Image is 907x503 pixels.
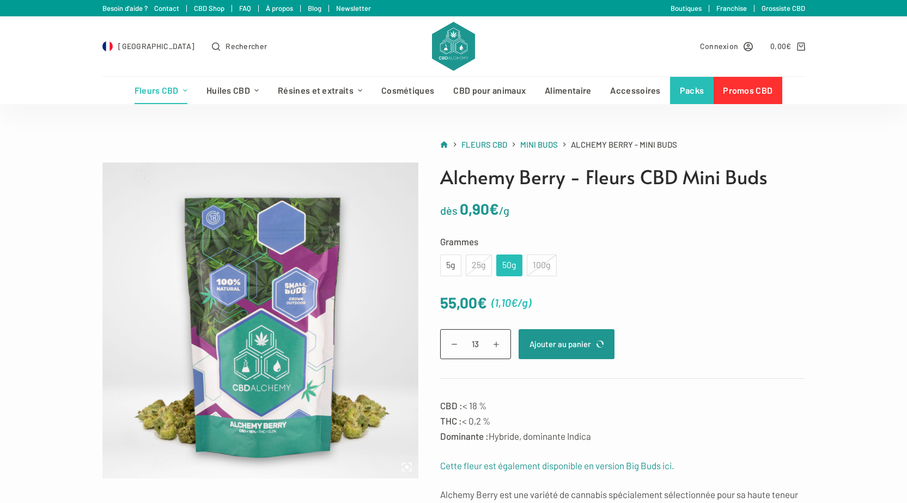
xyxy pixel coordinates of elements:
div: 5g [447,258,455,272]
span: ( ) [491,294,531,312]
strong: THC : [440,415,462,426]
a: Fleurs CBD [125,77,197,104]
span: Connexion [700,40,739,52]
a: FAQ [239,4,251,13]
a: Franchise [716,4,747,13]
p: < 18 % < 0,2 % Hybride, dominante Indica [440,398,805,444]
img: smallbuds-alchemyberry-doypack [102,162,418,478]
a: Résines et extraits [269,77,372,104]
h1: Alchemy Berry - Fleurs CBD Mini Buds [440,162,805,191]
a: CBD Shop [194,4,224,13]
a: Mini Buds [520,138,558,151]
a: Alimentaire [535,77,601,104]
span: € [489,199,499,218]
a: Blog [308,4,321,13]
span: Mini Buds [520,140,558,149]
a: Fleurs CBD [461,138,507,151]
bdi: 0,90 [460,199,499,218]
bdi: 55,00 [440,293,487,312]
a: Promos CBD [714,77,782,104]
img: CBD Alchemy [432,22,474,71]
span: € [477,293,487,312]
button: Ouvrir le formulaire de recherche [212,40,267,52]
a: Cette fleur est également disponible en version Big Buds ici. [440,460,674,471]
bdi: 1,10 [495,296,518,309]
a: Huiles CBD [197,77,268,104]
strong: Dominante : [440,431,489,441]
span: € [511,296,518,309]
a: Panier d’achat [770,40,805,52]
a: Cosmétiques [372,77,444,104]
label: Grammes [440,234,805,249]
span: € [786,41,791,51]
bdi: 0,00 [770,41,792,51]
span: [GEOGRAPHIC_DATA] [118,40,194,52]
a: Accessoires [601,77,670,104]
span: /g [518,296,528,309]
a: Boutiques [671,4,702,13]
span: dès [440,204,458,217]
span: Alchemy Berry - Mini Buds [571,138,677,151]
span: Rechercher [226,40,267,52]
strong: CBD : [440,400,462,411]
a: Besoin d'aide ? Contact [102,4,179,13]
a: Select Country [102,40,195,52]
span: /g [499,204,509,217]
a: Newsletter [336,4,371,13]
img: FR Flag [102,41,113,52]
nav: Menu d’en-tête [125,77,782,104]
button: Ajouter au panier [519,329,614,359]
a: Connexion [700,40,753,52]
a: À propos [266,4,293,13]
input: Quantité de produits [440,329,511,359]
a: Grossiste CBD [762,4,805,13]
a: Packs [670,77,714,104]
span: Fleurs CBD [461,140,507,149]
a: CBD pour animaux [444,77,535,104]
div: 50g [503,258,516,272]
